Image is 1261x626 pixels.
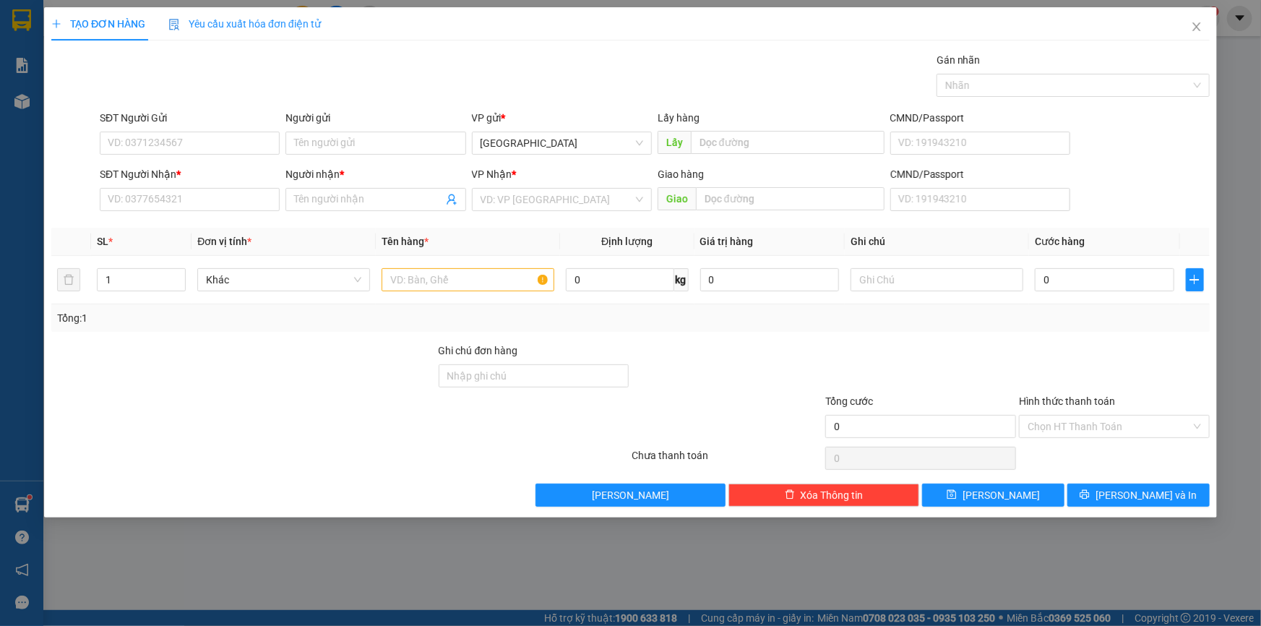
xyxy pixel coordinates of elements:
label: Gán nhãn [937,54,981,66]
th: Ghi chú [845,228,1029,256]
span: printer [1080,489,1090,501]
b: [PERSON_NAME] [83,9,205,27]
span: Đơn vị tính [197,236,251,247]
img: logo.jpg [7,7,79,79]
span: Tên hàng [382,236,429,247]
span: environment [83,35,95,46]
button: plus [1186,268,1204,291]
input: Dọc đường [691,131,885,154]
span: Cước hàng [1035,236,1085,247]
span: TẠO ĐƠN HÀNG [51,18,145,30]
span: save [947,489,957,501]
span: phone [83,53,95,64]
button: Close [1176,7,1217,48]
span: Lấy [658,131,691,154]
div: CMND/Passport [890,110,1070,126]
input: Ghi chú đơn hàng [439,364,629,387]
span: kg [674,268,689,291]
span: Khác [206,269,361,291]
span: user-add [446,194,457,205]
span: Giao hàng [658,168,704,180]
span: close [1191,21,1202,33]
span: VP Nhận [472,168,512,180]
button: delete [57,268,80,291]
div: CMND/Passport [890,166,1070,182]
b: GỬI : [GEOGRAPHIC_DATA] [7,90,251,114]
span: Giao [658,187,696,210]
input: Ghi Chú [851,268,1023,291]
div: SĐT Người Gửi [100,110,280,126]
div: Tổng: 1 [57,310,487,326]
span: [PERSON_NAME] [592,487,669,503]
li: 02523854854 [7,50,275,68]
label: Ghi chú đơn hàng [439,345,518,356]
button: [PERSON_NAME] [535,484,726,507]
span: Định lượng [601,236,653,247]
span: SL [97,236,108,247]
span: Yêu cầu xuất hóa đơn điện tử [168,18,321,30]
div: SĐT Người Nhận [100,166,280,182]
span: Lấy hàng [658,112,700,124]
input: Dọc đường [696,187,885,210]
button: save[PERSON_NAME] [922,484,1064,507]
span: Giá trị hàng [700,236,754,247]
span: delete [785,489,795,501]
button: deleteXóa Thông tin [728,484,919,507]
li: 01 [PERSON_NAME] [7,32,275,50]
span: plus [1187,274,1203,286]
span: [PERSON_NAME] [963,487,1040,503]
div: Chưa thanh toán [631,447,825,473]
label: Hình thức thanh toán [1019,395,1115,407]
div: Người gửi [285,110,465,126]
div: Người nhận [285,166,465,182]
span: [PERSON_NAME] và In [1096,487,1197,503]
input: 0 [700,268,840,291]
input: VD: Bàn, Ghế [382,268,554,291]
span: Xóa Thông tin [801,487,864,503]
button: printer[PERSON_NAME] và In [1067,484,1210,507]
span: plus [51,19,61,29]
img: icon [168,19,180,30]
div: VP gửi [472,110,652,126]
span: Tổng cước [825,395,873,407]
span: Sài Gòn [481,132,643,154]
